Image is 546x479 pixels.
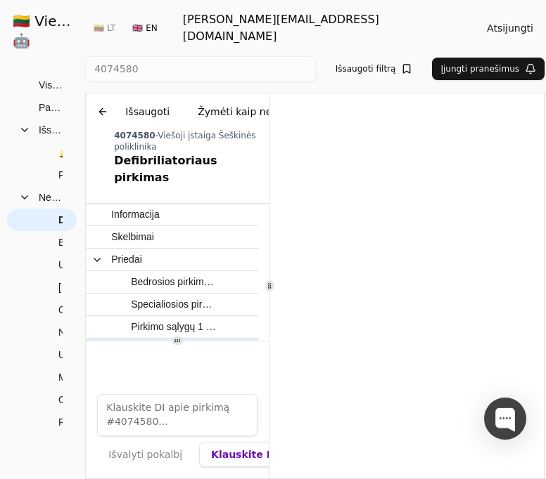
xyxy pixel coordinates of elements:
span: Filtras be pavadinimo [58,164,63,185]
span: Ultragarsinio aparto daviklio pirkimas, supaprastintas pirkimas [58,254,63,275]
button: Klauskite DI [199,442,307,467]
span: Specialiosios pirkimo sąlygos.pdf [131,294,217,315]
span: Oftalmologijos įranga (Fakoemulsifikatorius, Retinografas, Tonometras) [58,299,63,320]
div: - [114,130,263,152]
span: Bedrosios pirkimo sąlygos.pdf [131,272,217,292]
span: [PERSON_NAME] konsultacija dėl ultragarsinio aparato daviklio pirkimo [58,277,63,298]
span: Pasirinktinis filtras (1) [39,97,63,118]
span: Priedai [111,249,142,270]
button: Įjungti pranešimus [432,58,545,80]
button: Išsaugoti filtrą [327,58,421,80]
span: Neseniai peržiūrėti pirkimai [39,187,63,208]
span: Visi pirkimai [39,74,63,96]
span: Informacija [111,204,159,225]
span: 4074580 [114,131,155,140]
span: Viešoji įstaiga Šeškinės poliklinika [114,131,255,152]
span: Skelbimai [111,227,154,247]
span: Elektrokardiografas (skelbiama apklausa) [58,232,63,253]
button: Atsijungti [476,15,545,41]
div: [PERSON_NAME][EMAIL_ADDRESS][DOMAIN_NAME] [183,11,470,45]
span: Išsaugoti filtrai [39,119,63,140]
span: 🔔 Filtras be pavadinimo [58,142,63,163]
span: Operacinių techninė įranga [58,389,63,410]
div: Defibriliatoriaus pirkimas [114,152,263,186]
input: Greita paieška... [85,56,316,81]
button: Išsaugoti [114,99,181,124]
span: Medicininė įranga [58,367,63,388]
span: Ultragarso prietaisas su širdies, abdominaliniams ir smulkių dalių tyrimams atlikti reikalingais,... [58,344,63,365]
span: NVP-73422 Universalus echoskopas (Atviras tarptautinis pirkimas) [58,322,63,343]
span: Pirkimo sąlygų 1 priedas.docx [131,317,217,337]
button: Žymėti kaip neskaitytą [186,99,322,124]
button: 🇬🇧 EN [124,17,165,39]
span: Defibriliatoriaus pirkimas [58,209,63,230]
span: Rinkos konsultacija dėl elektrokardiografų su transportavimo vežimėliu pirkimo [58,412,63,433]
